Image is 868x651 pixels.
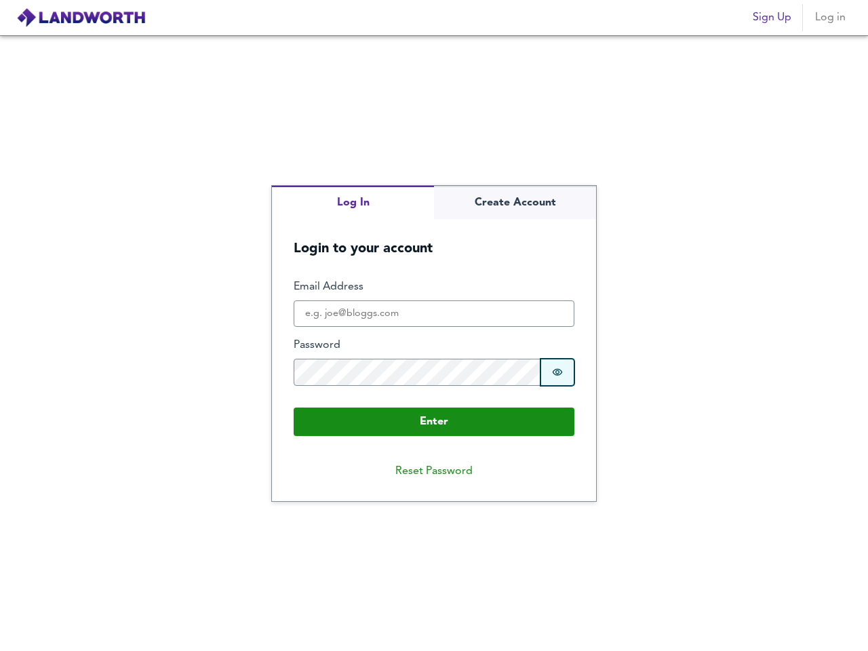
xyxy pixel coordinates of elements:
[814,8,846,27] span: Log in
[294,279,574,295] label: Email Address
[384,458,484,485] button: Reset Password
[272,219,596,258] h5: Login to your account
[294,300,574,328] input: e.g. joe@bloggs.com
[294,338,574,353] label: Password
[747,4,797,31] button: Sign Up
[753,8,791,27] span: Sign Up
[540,359,574,386] button: Show password
[808,4,852,31] button: Log in
[434,186,596,219] button: Create Account
[294,408,574,436] button: Enter
[272,186,434,219] button: Log In
[16,7,146,28] img: logo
